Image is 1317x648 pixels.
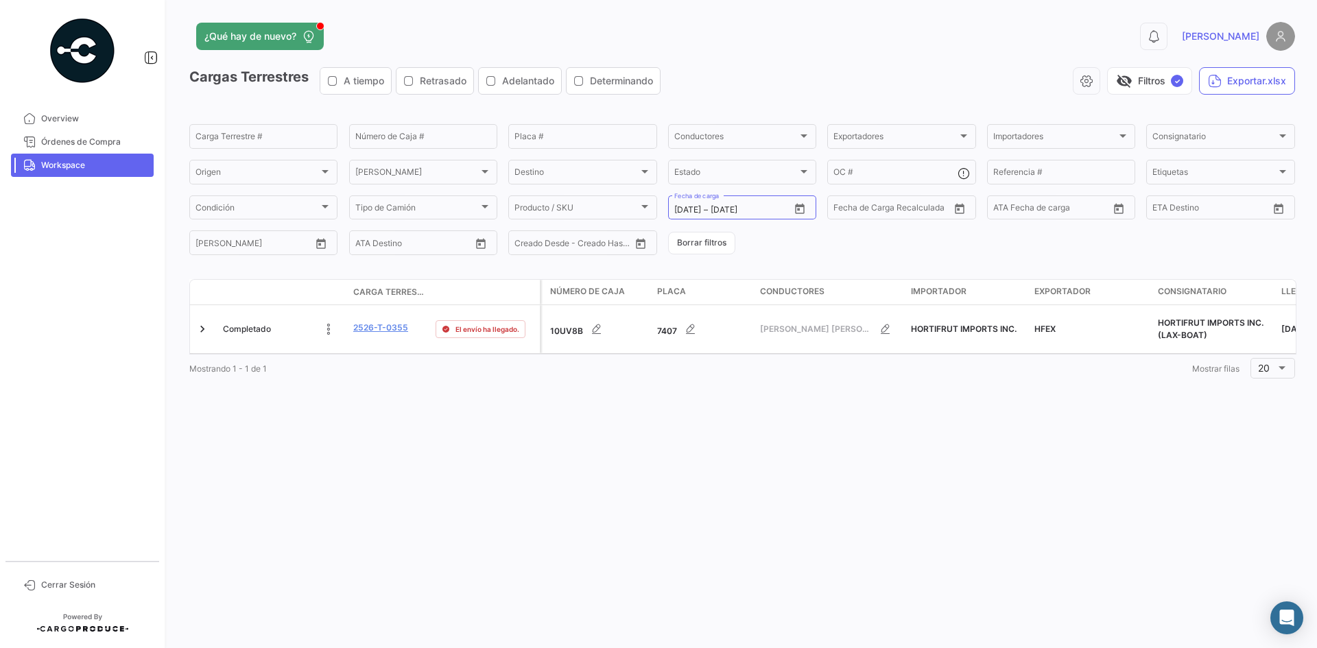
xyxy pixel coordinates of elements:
span: ¿Qué hay de nuevo? [204,29,296,43]
datatable-header-cell: Exportador [1029,280,1152,304]
button: Open calendar [949,198,970,219]
span: Órdenes de Compra [41,136,148,148]
img: powered-by.png [48,16,117,85]
datatable-header-cell: Número de Caja [542,280,652,304]
input: ATA Hasta [1045,205,1100,215]
span: Destino [514,169,638,179]
input: ATA Hasta [407,240,462,250]
button: Adelantado [479,68,561,94]
button: ¿Qué hay de nuevo? [196,23,324,50]
button: Open calendar [1108,198,1129,219]
span: Consignatario [1158,285,1226,298]
span: Condición [195,205,319,215]
span: Adelantado [502,74,554,88]
datatable-header-cell: Carga Terrestre # [348,280,430,304]
span: Exportadores [833,134,957,143]
span: Conductores [760,285,824,298]
span: [PERSON_NAME] [1182,29,1259,43]
span: Etiquetas [1152,169,1276,179]
span: HORTIFRUT IMPORTS INC. [911,324,1017,334]
datatable-header-cell: Conductores [755,280,905,304]
input: Hasta [230,240,285,250]
input: Creado Desde [514,240,565,250]
span: Conductores [674,134,798,143]
datatable-header-cell: Delay Status [430,287,540,298]
span: Mostrar filas [1192,363,1239,374]
a: Expand/Collapse Row [195,322,209,336]
span: Estado [674,169,798,179]
span: Importador [911,285,966,298]
button: Retrasado [396,68,473,94]
span: Mostrando 1 - 1 de 1 [189,363,267,374]
button: A tiempo [320,68,391,94]
div: 10UV8B [550,315,646,343]
span: Workspace [41,159,148,171]
input: Desde [195,240,220,250]
button: Open calendar [790,198,810,219]
button: Borrar filtros [668,232,735,254]
span: ✓ [1171,75,1183,87]
span: – [704,205,708,215]
input: Desde [674,205,701,215]
span: Determinando [590,74,653,88]
button: Exportar.xlsx [1199,67,1295,95]
a: Órdenes de Compra [11,130,154,154]
span: Retrasado [420,74,466,88]
span: Exportador [1034,285,1091,298]
span: El envío ha llegado. [455,324,519,335]
span: Producto / SKU [514,205,638,215]
span: Origen [195,169,319,179]
button: Determinando [567,68,660,94]
span: Importadores [993,134,1117,143]
span: HORTIFRUT IMPORTS INC. (LAX-BOAT) [1158,317,1263,340]
span: Número de Caja [550,285,625,298]
button: Open calendar [311,233,331,254]
button: Open calendar [471,233,491,254]
a: Workspace [11,154,154,177]
div: 7407 [657,315,749,343]
span: Carga Terrestre # [353,286,425,298]
span: HFEX [1034,324,1056,334]
img: placeholder-user.png [1266,22,1295,51]
div: Abrir Intercom Messenger [1270,601,1303,634]
a: 2526-T-0355 [353,322,408,334]
span: Tipo de Camión [355,205,479,215]
input: Hasta [868,205,923,215]
button: Open calendar [1268,198,1289,219]
span: A tiempo [344,74,384,88]
input: Creado Hasta [575,240,630,250]
input: ATA Desde [355,240,397,250]
a: Overview [11,107,154,130]
input: Desde [1152,205,1177,215]
span: visibility_off [1116,73,1132,89]
span: Cerrar Sesión [41,579,148,591]
span: 20 [1258,362,1270,374]
span: Placa [657,285,686,298]
datatable-header-cell: Consignatario [1152,280,1276,304]
button: Open calendar [630,233,651,254]
span: Overview [41,112,148,125]
input: ATA Desde [993,205,1035,215]
input: Desde [833,205,858,215]
span: [PERSON_NAME] [PERSON_NAME] [760,323,872,335]
datatable-header-cell: Estado [217,287,348,298]
datatable-header-cell: Placa [652,280,755,304]
span: Completado [223,323,271,335]
span: Consignatario [1152,134,1276,143]
input: Hasta [711,205,766,215]
input: Hasta [1187,205,1242,215]
datatable-header-cell: Importador [905,280,1029,304]
h3: Cargas Terrestres [189,67,665,95]
span: [PERSON_NAME] [355,169,479,179]
button: visibility_offFiltros✓ [1107,67,1192,95]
